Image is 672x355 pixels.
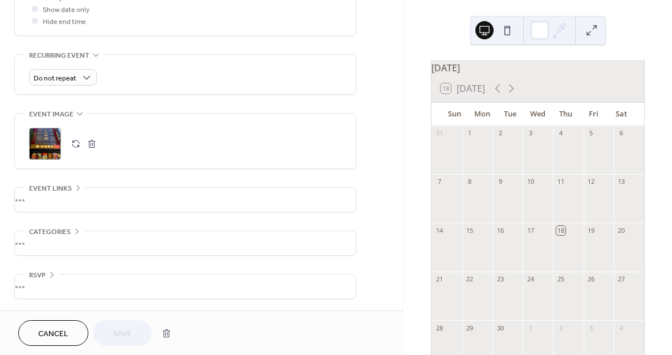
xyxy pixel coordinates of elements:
[552,103,580,126] div: Thu
[34,72,76,85] span: Do not repeat
[29,183,72,195] span: Event links
[496,324,504,332] div: 30
[526,129,535,138] div: 3
[38,328,68,340] span: Cancel
[15,188,356,212] div: •••
[617,275,626,284] div: 27
[526,275,535,284] div: 24
[466,275,474,284] div: 22
[435,324,443,332] div: 28
[466,129,474,138] div: 1
[587,226,596,235] div: 19
[431,61,644,75] div: [DATE]
[496,129,504,138] div: 2
[29,50,89,62] span: Recurring event
[15,275,356,298] div: •••
[496,226,504,235] div: 16
[526,226,535,235] div: 17
[587,275,596,284] div: 26
[496,103,524,126] div: Tue
[29,269,46,281] span: RSVP
[556,177,565,186] div: 11
[29,128,61,160] div: ;
[556,324,565,332] div: 2
[587,177,596,186] div: 12
[469,103,496,126] div: Mon
[435,129,443,138] div: 31
[617,324,626,332] div: 4
[466,324,474,332] div: 29
[587,324,596,332] div: 3
[18,320,88,346] button: Cancel
[15,231,356,255] div: •••
[526,177,535,186] div: 10
[617,177,626,186] div: 13
[29,226,71,238] span: Categories
[617,226,626,235] div: 20
[617,129,626,138] div: 6
[466,226,474,235] div: 15
[435,177,443,186] div: 7
[556,129,565,138] div: 4
[524,103,552,126] div: Wed
[435,275,443,284] div: 21
[43,16,86,28] span: Hide end time
[587,129,596,138] div: 5
[607,103,635,126] div: Sat
[435,226,443,235] div: 14
[466,177,474,186] div: 8
[496,275,504,284] div: 23
[526,324,535,332] div: 1
[580,103,608,126] div: Fri
[43,4,89,16] span: Show date only
[556,226,565,235] div: 18
[556,275,565,284] div: 25
[496,177,504,186] div: 9
[29,108,74,120] span: Event image
[441,103,469,126] div: Sun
